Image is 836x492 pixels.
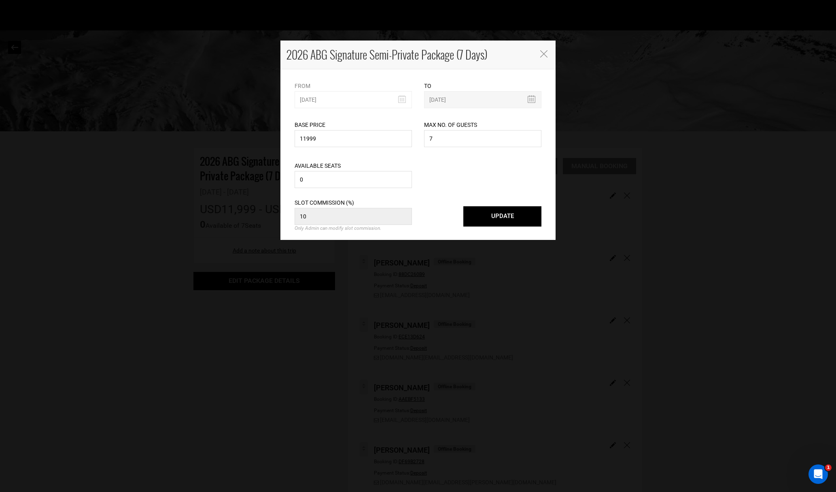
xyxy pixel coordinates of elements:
[295,225,381,231] span: Only Admin can modify slot commission.
[295,130,412,147] input: Price
[295,162,341,170] label: Available Seats
[295,208,412,225] input: Slot Commission
[295,121,325,129] label: Base Price
[424,121,477,129] label: Max No. of Guests
[825,464,832,471] span: 1
[463,206,541,227] button: UPDATE
[295,171,412,188] input: Available Seats
[424,130,541,147] input: No. of guests
[286,47,531,63] h4: 2026 ABG Signature Semi-Private Package (7 Days)
[295,199,354,207] label: Slot Commission (%)
[808,464,828,484] iframe: Intercom live chat
[424,82,431,90] label: To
